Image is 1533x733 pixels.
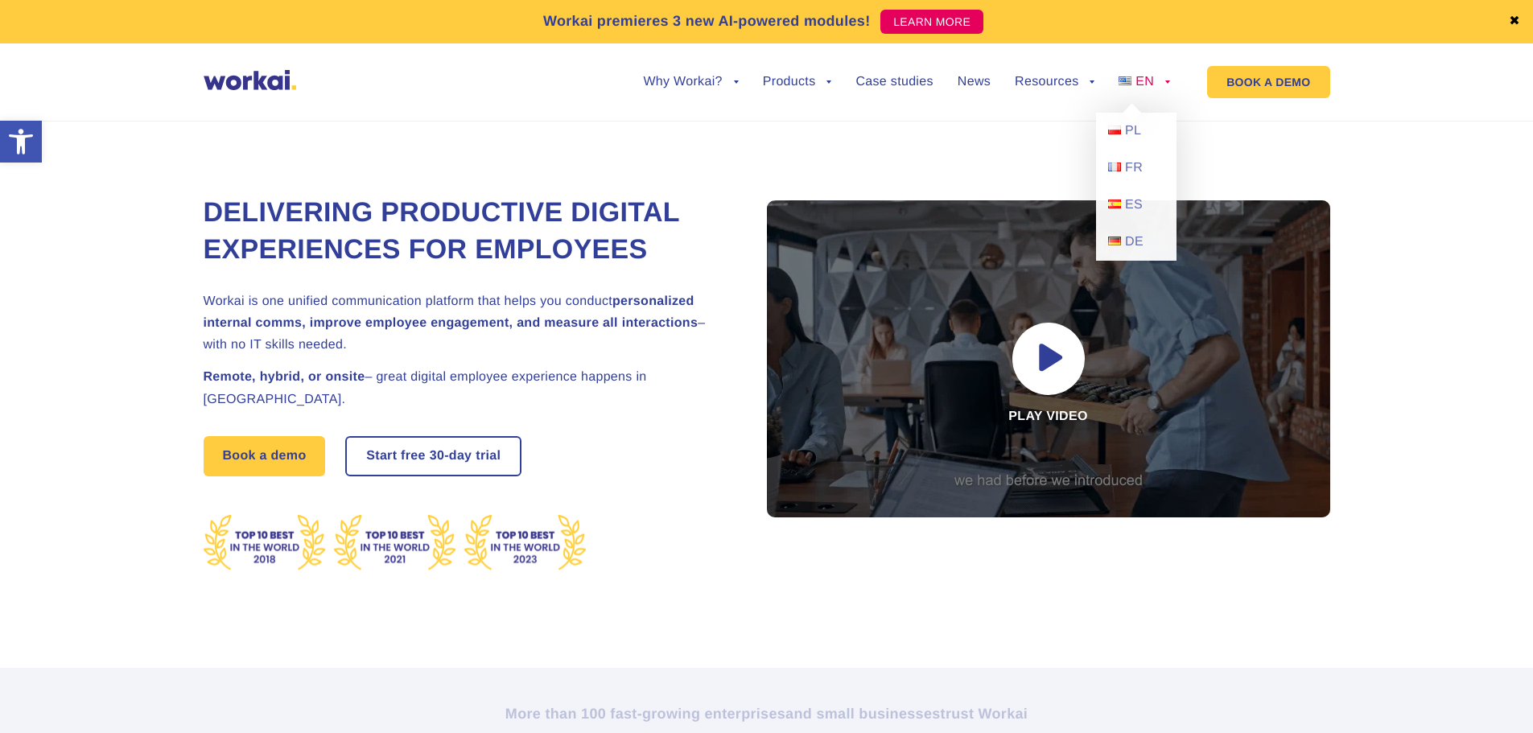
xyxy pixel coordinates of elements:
p: Workai premieres 3 new AI-powered modules! [543,10,871,32]
a: Start free30-daytrial [347,438,520,475]
a: Book a demo [204,436,326,476]
a: FR [1096,150,1177,187]
a: Resources [1015,76,1094,89]
a: PL [1096,113,1177,150]
span: FR [1125,161,1143,175]
h1: Delivering Productive Digital Experiences for Employees [204,195,727,269]
h2: – great digital employee experience happens in [GEOGRAPHIC_DATA]. [204,366,727,410]
h2: More than 100 fast-growing enterprises trust Workai [320,704,1214,723]
a: LEARN MORE [880,10,983,34]
a: DE [1096,224,1177,261]
h2: Workai is one unified communication platform that helps you conduct – with no IT skills needed. [204,290,727,356]
a: News [958,76,991,89]
i: and small businesses [785,706,940,722]
span: EN [1135,75,1154,89]
div: Play video [767,200,1330,517]
a: Case studies [855,76,933,89]
a: Why Workai? [643,76,738,89]
a: Products [763,76,832,89]
span: PL [1125,124,1141,138]
span: ES [1125,198,1143,212]
a: ES [1096,187,1177,224]
strong: Remote, hybrid, or onsite [204,370,365,384]
a: ✖ [1509,15,1520,28]
span: DE [1125,235,1144,249]
i: 30-day [430,450,472,463]
a: BOOK A DEMO [1207,66,1329,98]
